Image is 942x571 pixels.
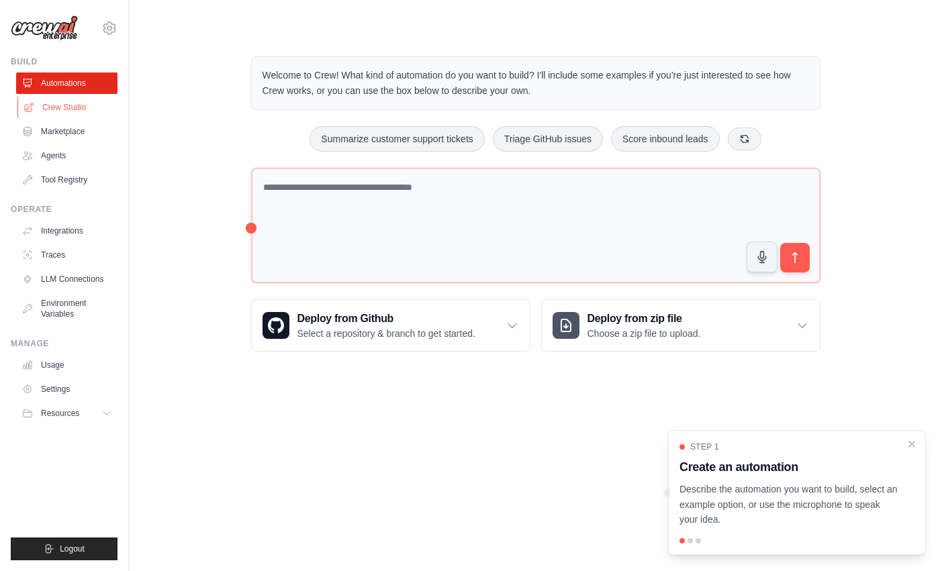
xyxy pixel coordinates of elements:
p: Select a repository & branch to get started. [297,327,475,340]
div: Manage [11,338,117,349]
a: Usage [16,354,117,376]
button: Score inbound leads [611,126,720,152]
h3: Create an automation [679,458,898,476]
button: Logout [11,537,117,560]
p: Welcome to Crew! What kind of automation do you want to build? I'll include some examples if you'... [263,68,809,99]
span: Logout [60,543,85,554]
iframe: Chat Widget [875,507,942,571]
a: Automations [16,72,117,94]
h3: Deploy from zip file [587,311,701,327]
span: Step 1 [690,442,719,452]
div: Build [11,56,117,67]
button: Triage GitHub issues [493,126,603,152]
p: Describe the automation you want to build, select an example option, or use the microphone to spe... [679,482,898,527]
a: Marketplace [16,121,117,142]
a: LLM Connections [16,268,117,290]
a: Environment Variables [16,293,117,325]
a: Traces [16,244,117,266]
a: Settings [16,378,117,400]
button: Summarize customer support tickets [310,126,484,152]
button: Resources [16,403,117,424]
a: Agents [16,145,117,166]
h3: Deploy from Github [297,311,475,327]
img: Logo [11,15,78,41]
a: Crew Studio [17,97,119,118]
p: Choose a zip file to upload. [587,327,701,340]
button: Close walkthrough [906,439,917,450]
a: Integrations [16,220,117,242]
a: Tool Registry [16,169,117,191]
div: Operate [11,204,117,215]
span: Resources [41,408,79,419]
